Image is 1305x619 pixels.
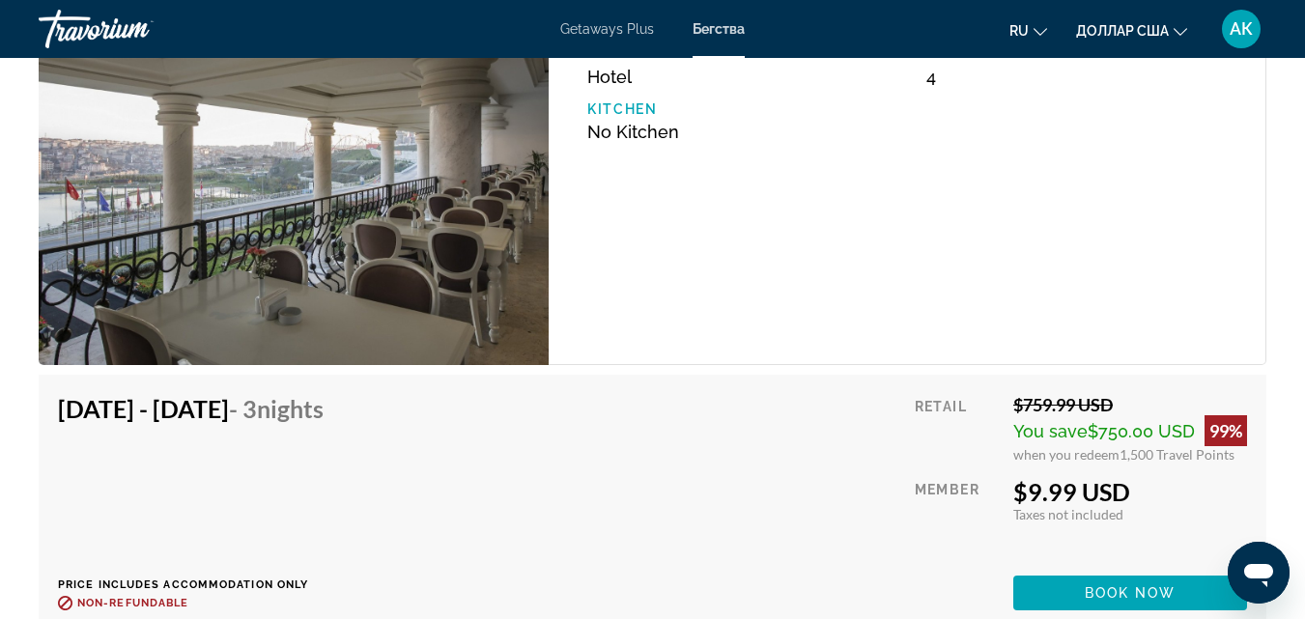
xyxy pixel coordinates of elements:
[77,597,188,609] span: Non-refundable
[1076,23,1169,39] font: доллар США
[1228,542,1290,604] iframe: Кнопка запуска окна обмена сообщениями
[560,21,654,37] a: Getaways Plus
[1013,394,1247,415] div: $759.99 USD
[587,122,679,142] span: No Kitchen
[915,394,999,463] div: Retail
[1076,16,1187,44] button: Изменить валюту
[1013,421,1088,441] span: You save
[1013,477,1247,506] div: $9.99 USD
[915,477,999,561] div: Member
[39,4,232,54] a: Травориум
[58,578,338,591] p: Price includes accommodation only
[229,394,324,423] span: - 3
[1120,446,1234,463] span: 1,500 Travel Points
[693,21,745,37] a: Бегства
[1013,506,1123,522] span: Taxes not included
[1085,585,1177,601] span: Book now
[587,67,632,87] span: Hotel
[1013,576,1247,610] button: Book now
[58,394,324,423] h4: [DATE] - [DATE]
[257,394,324,423] span: Nights
[1009,23,1029,39] font: ru
[1205,415,1247,446] div: 99%
[1216,9,1266,49] button: Меню пользователя
[1009,16,1047,44] button: Изменить язык
[1013,446,1120,463] span: when you redeem
[587,101,907,117] p: Kitchen
[1088,421,1195,441] span: $750.00 USD
[926,67,936,87] span: 4
[1230,18,1253,39] font: АК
